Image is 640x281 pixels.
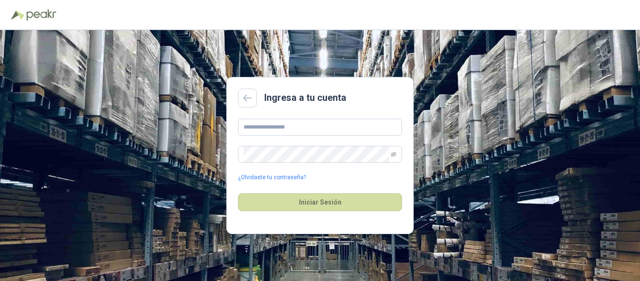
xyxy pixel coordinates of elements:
span: eye-invisible [391,152,396,157]
button: Iniciar Sesión [238,193,402,211]
a: ¿Olvidaste tu contraseña? [238,173,306,182]
img: Peakr [26,9,56,21]
img: Logo [11,10,24,20]
h2: Ingresa a tu cuenta [264,91,346,105]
